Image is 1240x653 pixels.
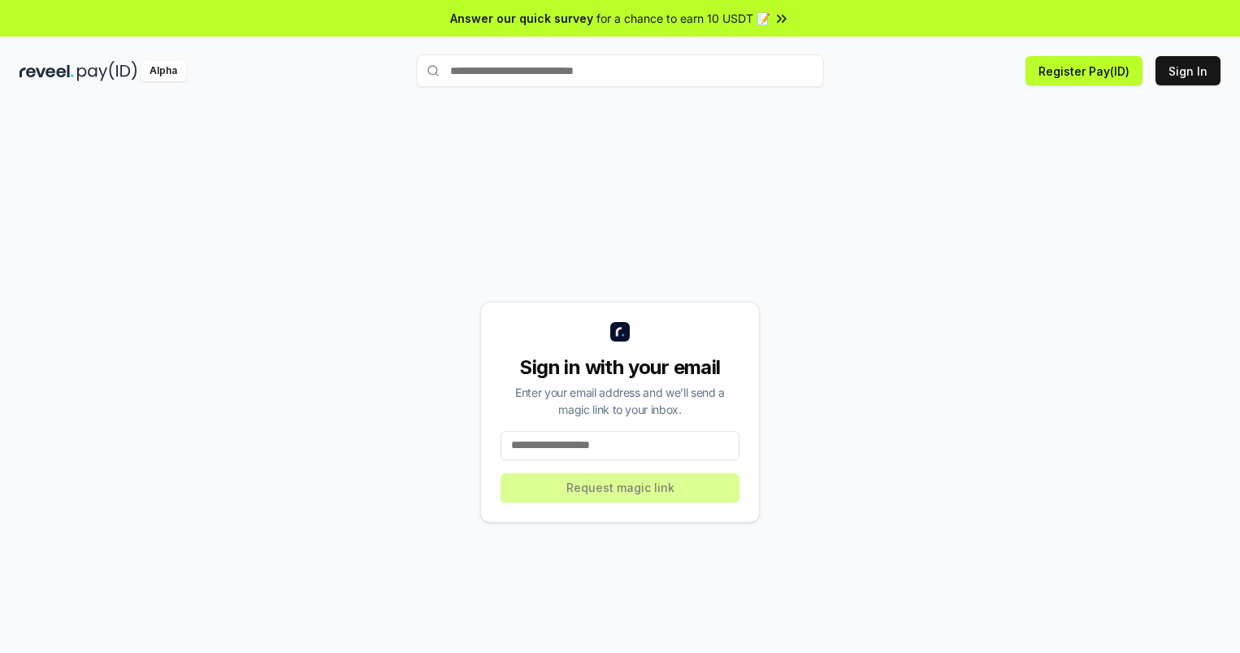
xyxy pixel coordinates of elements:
img: reveel_dark [20,61,74,81]
div: Sign in with your email [501,355,739,381]
button: Register Pay(ID) [1025,56,1142,85]
button: Sign In [1155,56,1220,85]
img: pay_id [77,61,137,81]
div: Enter your email address and we’ll send a magic link to your inbox. [501,384,739,418]
span: Answer our quick survey [450,10,593,27]
div: Alpha [141,61,186,81]
span: for a chance to earn 10 USDT 📝 [596,10,770,27]
img: logo_small [610,322,630,342]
